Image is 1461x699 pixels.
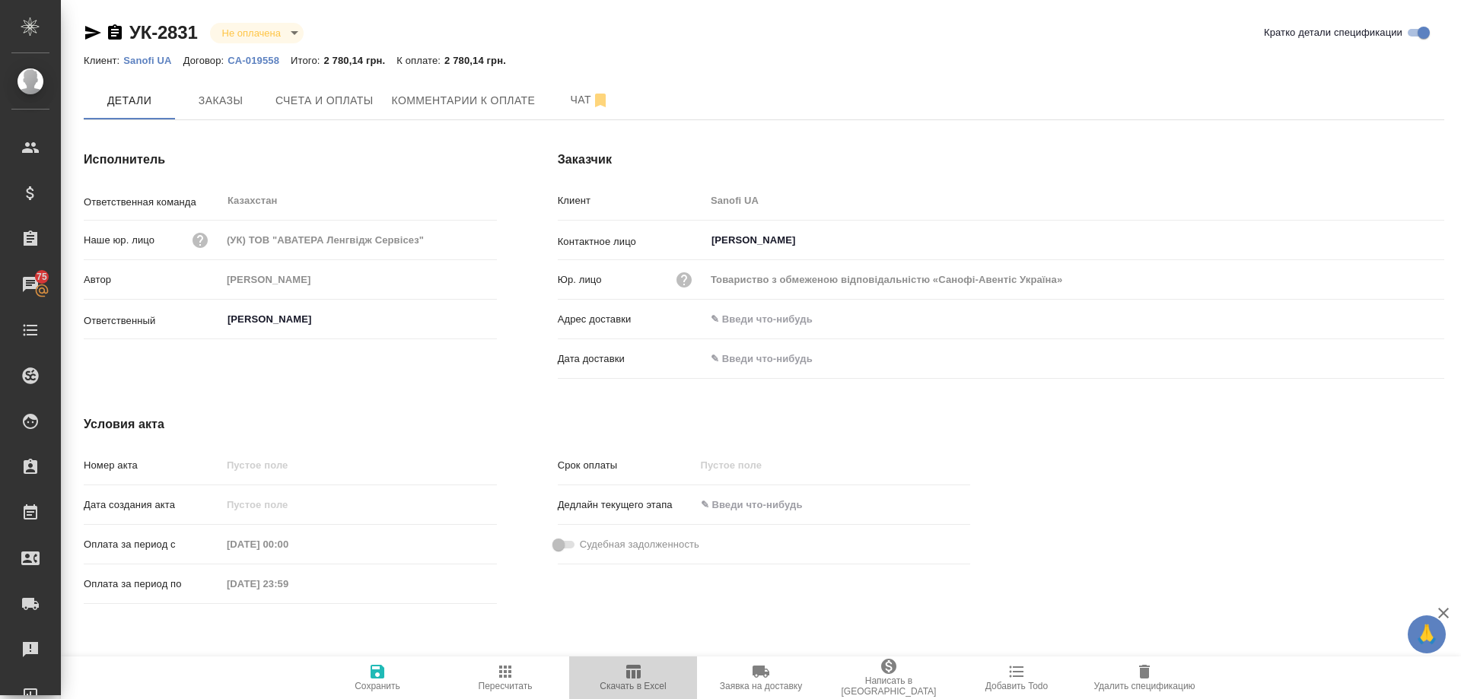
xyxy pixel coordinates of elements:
[210,23,304,43] div: Не оплачена
[558,151,1444,169] h4: Заказчик
[84,537,221,552] p: Оплата за период с
[129,22,198,43] a: УК-2831
[27,269,56,284] span: 75
[228,55,291,66] p: CA-019558
[84,195,221,210] p: Ответственная команда
[84,272,221,288] p: Автор
[221,573,355,595] input: Пустое поле
[695,454,829,476] input: Пустое поле
[553,91,626,110] span: Чат
[106,24,124,42] button: Скопировать ссылку
[558,193,705,208] p: Клиент
[218,27,285,40] button: Не оплачена
[84,415,970,434] h4: Условия акта
[84,313,221,329] p: Ответственный
[695,494,829,516] input: ✎ Введи что-нибудь
[558,312,705,327] p: Адрес доставки
[291,55,323,66] p: Итого:
[705,308,1444,330] input: ✎ Введи что-нибудь
[580,537,699,552] span: Судебная задолженность
[221,229,497,251] input: Пустое поле
[84,577,221,592] p: Оплата за период по
[221,268,497,291] input: Пустое поле
[183,55,228,66] p: Договор:
[84,24,102,42] button: Скопировать ссылку для ЯМессенджера
[123,55,183,66] p: Sanofi UA
[1436,239,1439,242] button: Open
[558,458,695,473] p: Срок оплаты
[444,55,517,66] p: 2 780,14 грн.
[84,151,497,169] h4: Исполнитель
[84,55,123,66] p: Клиент:
[705,189,1444,211] input: Пустое поле
[558,351,705,367] p: Дата доставки
[123,53,183,66] a: Sanofi UA
[591,91,610,110] svg: Отписаться
[705,348,839,370] input: ✎ Введи что-нибудь
[275,91,374,110] span: Счета и оплаты
[84,458,221,473] p: Номер акта
[4,265,57,303] a: 75
[323,55,396,66] p: 2 780,14 грн.
[184,91,257,110] span: Заказы
[221,454,497,476] input: Пустое поле
[558,234,705,249] p: Контактное лицо
[1414,618,1440,650] span: 🙏
[221,494,355,516] input: Пустое поле
[1264,25,1402,40] span: Кратко детали спецификации
[396,55,444,66] p: К оплате:
[221,533,355,555] input: Пустое поле
[1408,615,1446,653] button: 🙏
[558,272,602,288] p: Юр. лицо
[705,268,1444,291] input: Пустое поле
[392,91,536,110] span: Комментарии к оплате
[489,318,492,321] button: Open
[558,497,695,513] p: Дедлайн текущего этапа
[93,91,166,110] span: Детали
[84,233,154,248] p: Наше юр. лицо
[84,497,221,513] p: Дата создания акта
[228,53,291,66] a: CA-019558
